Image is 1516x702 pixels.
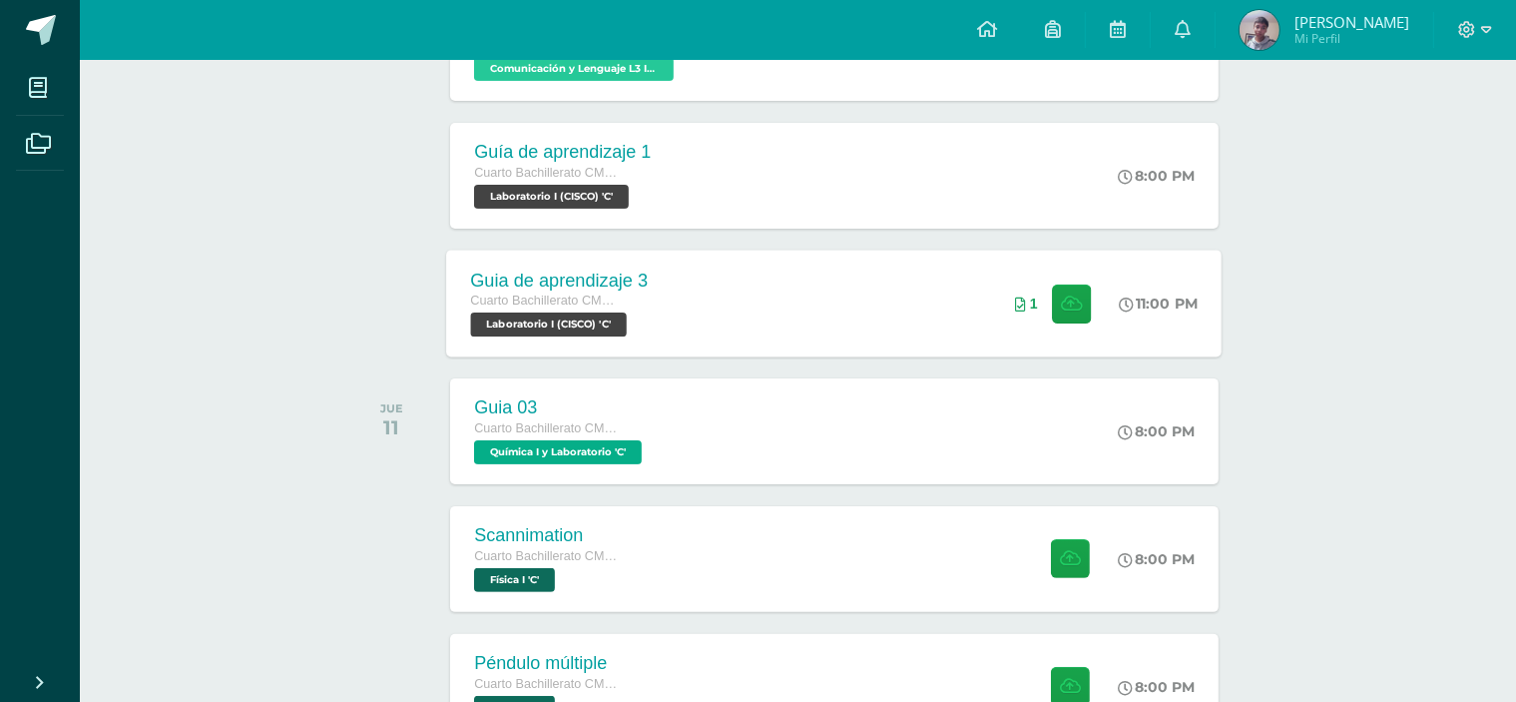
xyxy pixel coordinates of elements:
[474,397,647,418] div: Guia 03
[1120,295,1199,313] div: 11:00 PM
[474,440,642,464] span: Química I y Laboratorio 'C'
[1118,422,1195,440] div: 8:00 PM
[1030,296,1038,312] span: 1
[474,166,624,180] span: Cuarto Bachillerato CMP Bachillerato en CCLL con Orientación en Computación
[474,568,555,592] span: Física I 'C'
[474,185,629,209] span: Laboratorio I (CISCO) 'C'
[474,421,624,435] span: Cuarto Bachillerato CMP Bachillerato en CCLL con Orientación en Computación
[471,294,623,308] span: Cuarto Bachillerato CMP Bachillerato en CCLL con Orientación en Computación
[1015,296,1038,312] div: Archivos entregados
[474,525,624,546] div: Scannimation
[1118,167,1195,185] div: 8:00 PM
[474,57,674,81] span: Comunicación y Lenguaje L3 Inglés 'C'
[474,142,651,163] div: Guía de aprendizaje 1
[1118,678,1195,696] div: 8:00 PM
[1294,12,1409,32] span: [PERSON_NAME]
[1118,550,1195,568] div: 8:00 PM
[1240,10,1279,50] img: a2cef82ce057eb0660015c209ae2ef41.png
[1294,30,1409,47] span: Mi Perfil
[474,549,624,563] span: Cuarto Bachillerato CMP Bachillerato en CCLL con Orientación en Computación
[474,653,624,674] div: Péndulo múltiple
[471,313,628,337] span: Laboratorio I (CISCO) 'C'
[380,401,403,415] div: JUE
[471,270,649,291] div: Guia de aprendizaje 3
[380,415,403,439] div: 11
[474,677,624,691] span: Cuarto Bachillerato CMP Bachillerato en CCLL con Orientación en Computación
